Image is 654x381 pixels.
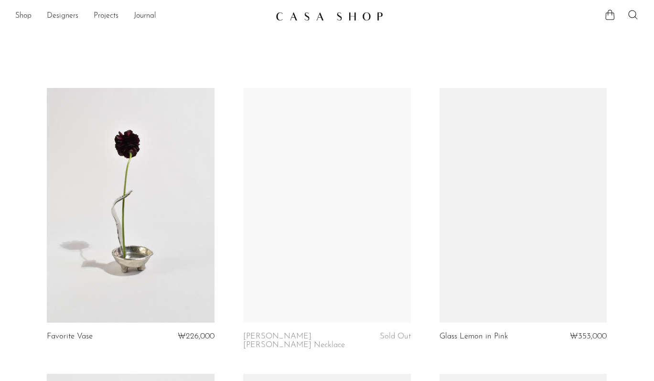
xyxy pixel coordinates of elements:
a: Glass Lemon in Pink [440,332,508,341]
a: Designers [47,10,78,22]
a: Favorite Vase [47,332,93,341]
a: Projects [94,10,118,22]
span: Sold Out [380,332,411,340]
a: Shop [15,10,32,22]
ul: NEW HEADER MENU [15,8,268,24]
nav: Desktop navigation [15,8,268,24]
a: Journal [134,10,156,22]
span: ₩353,000 [570,332,607,340]
a: [PERSON_NAME] [PERSON_NAME] Necklace [243,332,354,350]
span: ₩226,000 [178,332,214,340]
